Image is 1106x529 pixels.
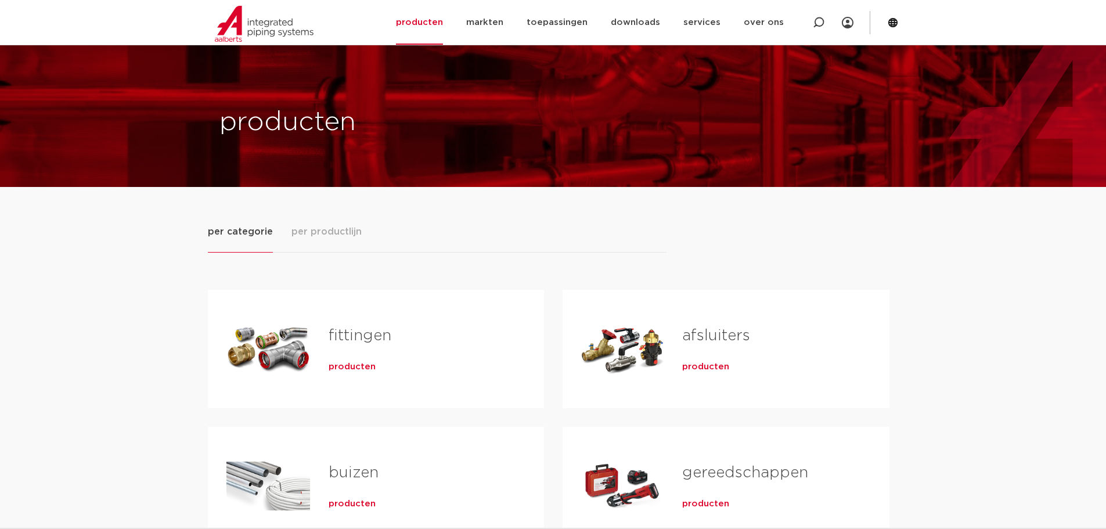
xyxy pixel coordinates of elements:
div: my IPS [842,10,853,35]
a: producten [329,361,376,373]
span: per productlijn [291,225,362,239]
a: producten [682,498,729,510]
a: producten [329,498,376,510]
h1: producten [219,104,547,141]
a: fittingen [329,328,391,343]
a: afsluiters [682,328,750,343]
a: producten [682,361,729,373]
span: per categorie [208,225,273,239]
a: gereedschappen [682,465,808,480]
a: buizen [329,465,379,480]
